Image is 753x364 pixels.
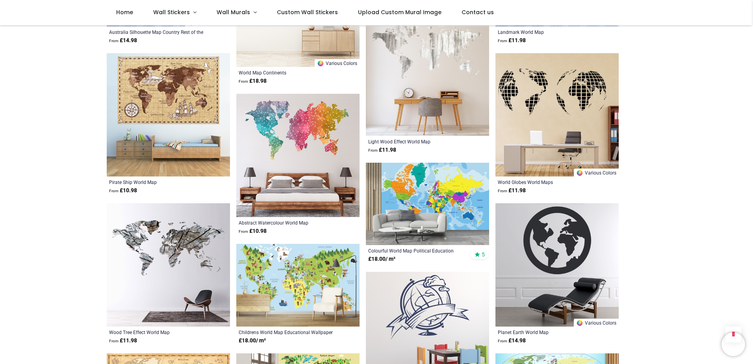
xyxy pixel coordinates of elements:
span: Wall Murals [217,8,250,16]
span: Custom Wall Stickers [277,8,338,16]
span: Upload Custom Mural Image [358,8,441,16]
a: Pirate Ship World Map [109,179,204,185]
img: Planet Earth World Map Wall Sticker [495,203,619,327]
img: Colourful World Map Political Education Wall Mural Wallpaper [366,163,489,245]
a: Various Colors [574,169,619,176]
span: From [109,339,119,343]
strong: £ 14.98 [109,37,137,45]
a: Wood Tree Effect World Map [109,329,204,335]
span: From [109,39,119,43]
span: From [368,148,378,152]
strong: £ 18.00 / m² [239,337,266,345]
span: From [239,79,248,84]
a: Abstract Watercolour World Map [239,219,334,226]
strong: £ 11.98 [109,337,137,345]
strong: £ 10.98 [239,227,267,235]
a: Various Colors [315,59,360,67]
span: From [498,189,507,193]
img: World Globes World Maps Wall Sticker [495,53,619,176]
a: Childrens World Map Educational Wallpaper [239,329,334,335]
span: Wall Stickers [153,8,190,16]
a: Various Colors [574,319,619,327]
iframe: Brevo live chat [721,332,745,356]
span: Home [116,8,133,16]
a: Light Wood Effect World Map [368,138,463,145]
span: From [239,229,248,234]
span: From [109,189,119,193]
strong: £ 11.98 [498,187,526,195]
a: Planet Earth World Map [498,329,593,335]
a: Colourful World Map Political Education Wallpaper [368,247,463,254]
strong: £ 18.98 [239,77,267,85]
img: Color Wheel [576,169,583,176]
span: Contact us [462,8,494,16]
a: World Map Continents [239,69,334,76]
a: Landmark World Map [498,29,593,35]
span: 5 [482,251,485,258]
img: Color Wheel [317,60,324,67]
a: Australia Silhouette Map Country Rest of the World s Home Art s [109,29,204,35]
img: Abstract Watercolour World Map Wall Sticker [236,94,360,217]
strong: £ 11.98 [368,146,396,154]
img: Wood Tree Effect World Map Wall Sticker [107,203,230,327]
strong: £ 11.98 [498,37,526,45]
img: Childrens World Map Educational Wall Mural Wallpaper [236,244,360,327]
img: Color Wheel [576,319,583,327]
span: From [498,339,507,343]
img: Light Wood Effect World Map Wall Sticker [366,13,489,136]
a: World Globes World Maps [498,179,593,185]
img: Pirate Ship World Map Wall Sticker [107,53,230,176]
strong: £ 10.98 [109,187,137,195]
strong: £ 14.98 [498,337,526,345]
span: From [498,39,507,43]
strong: £ 18.00 / m² [368,255,395,263]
